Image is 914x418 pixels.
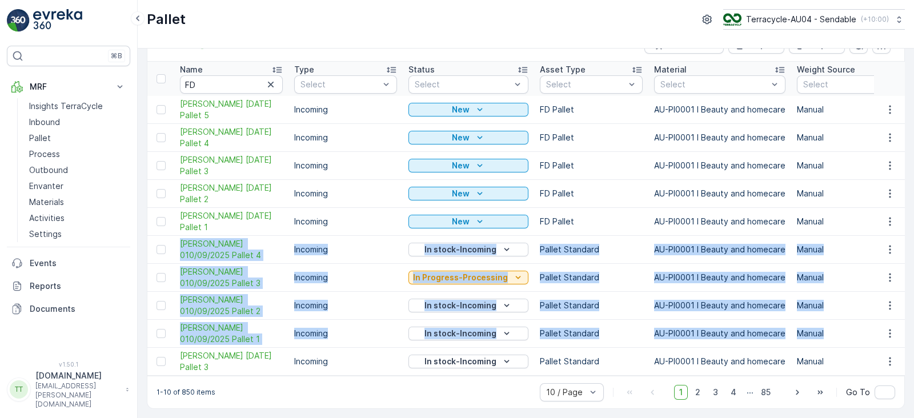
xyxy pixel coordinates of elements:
span: v 1.50.1 [7,361,130,368]
p: Pallet Standard [540,272,643,283]
a: FD Mecca 010/09/2025 Pallet 2 [180,294,283,317]
input: Search [180,75,283,94]
img: terracycle_logo.png [723,13,741,26]
a: FD Mecca 17/09/2025 Pallet 3 [180,154,283,177]
p: FD Pallet [540,104,643,115]
span: [PERSON_NAME] 010/09/2025 Pallet 3 [180,266,283,289]
p: Manual [797,188,900,199]
p: [DOMAIN_NAME] [35,370,120,381]
p: Insights TerraCycle [29,101,103,112]
button: MRF [7,75,130,98]
div: Toggle Row Selected [157,105,166,114]
span: 3 [708,385,723,400]
span: [PERSON_NAME] 010/09/2025 Pallet 4 [180,238,283,261]
a: Outbound [25,162,130,178]
a: Documents [7,298,130,320]
a: Reports [7,275,130,298]
span: 85 [756,385,776,400]
span: [PERSON_NAME] [DATE] Pallet 5 [180,98,283,121]
p: AU-PI0001 I Beauty and homecare [654,356,785,367]
p: Manual [797,216,900,227]
p: Incoming [294,300,397,311]
p: Settings [29,228,62,240]
p: AU-PI0001 I Beauty and homecare [654,328,785,339]
a: Insights TerraCycle [25,98,130,114]
p: Select [803,79,882,90]
span: 1 [674,385,688,400]
p: Select [660,79,768,90]
p: Weight Source [797,64,855,75]
p: Pallet [29,132,51,144]
p: Incoming [294,132,397,143]
p: Incoming [294,160,397,171]
p: Inbound [29,116,60,128]
p: 1-10 of 850 items [157,388,215,397]
p: FD Pallet [540,160,643,171]
p: Process [29,148,60,160]
p: Manual [797,328,900,339]
p: Events [30,258,126,269]
p: FD Pallet [540,188,643,199]
div: Toggle Row Selected [157,245,166,254]
p: Status [408,64,435,75]
div: Toggle Row Selected [157,217,166,226]
p: Pallet Standard [540,356,643,367]
p: New [452,104,470,115]
p: Manual [797,272,900,283]
p: AU-PI0001 I Beauty and homecare [654,244,785,255]
p: Terracycle-AU04 - Sendable [746,14,856,25]
button: In stock-Incoming [408,327,528,340]
span: [PERSON_NAME] [DATE] Pallet 3 [180,350,283,373]
p: New [452,216,470,227]
a: FD Mecca 17/09/2025 Pallet 2 [180,182,283,205]
p: In stock-Incoming [424,300,496,311]
p: Asset Type [540,64,586,75]
span: 4 [725,385,741,400]
button: New [408,103,528,116]
p: Manual [797,160,900,171]
button: In stock-Incoming [408,355,528,368]
p: AU-PI0001 I Beauty and homecare [654,160,785,171]
a: FD Mecca 03/09/2025 Pallet 3 [180,350,283,373]
div: Toggle Row Selected [157,329,166,338]
p: Name [180,64,203,75]
div: Toggle Row Selected [157,161,166,170]
button: Terracycle-AU04 - Sendable(+10:00) [723,9,905,30]
p: Manual [797,300,900,311]
div: Toggle Row Selected [157,189,166,198]
p: Select [546,79,625,90]
a: FD Mecca 010/09/2025 Pallet 3 [180,266,283,289]
p: Incoming [294,216,397,227]
span: 2 [690,385,705,400]
p: Documents [30,303,126,315]
button: In Progress-Processing [408,271,528,284]
span: [PERSON_NAME] [DATE] Pallet 4 [180,126,283,149]
p: Pallet [147,10,186,29]
a: FD Mecca 010/09/2025 Pallet 4 [180,238,283,261]
span: [PERSON_NAME] [DATE] Pallet 1 [180,210,283,233]
p: In stock-Incoming [424,244,496,255]
a: FD Mecca 17/09/2025 Pallet 4 [180,126,283,149]
p: MRF [30,81,107,93]
p: Reports [30,280,126,292]
span: [PERSON_NAME] [DATE] Pallet 3 [180,154,283,177]
p: Envanter [29,180,63,192]
p: Material [654,64,687,75]
p: AU-PI0001 I Beauty and homecare [654,216,785,227]
img: logo_light-DOdMpM7g.png [33,9,82,32]
p: Manual [797,244,900,255]
p: Incoming [294,244,397,255]
p: Materials [29,196,64,208]
p: Incoming [294,328,397,339]
div: TT [10,380,28,399]
p: Incoming [294,272,397,283]
button: In stock-Incoming [408,299,528,312]
img: logo [7,9,30,32]
p: Type [294,64,314,75]
p: New [452,132,470,143]
span: [PERSON_NAME] 010/09/2025 Pallet 1 [180,322,283,345]
p: Incoming [294,188,397,199]
p: Select [300,79,379,90]
a: Activities [25,210,130,226]
p: New [452,160,470,171]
